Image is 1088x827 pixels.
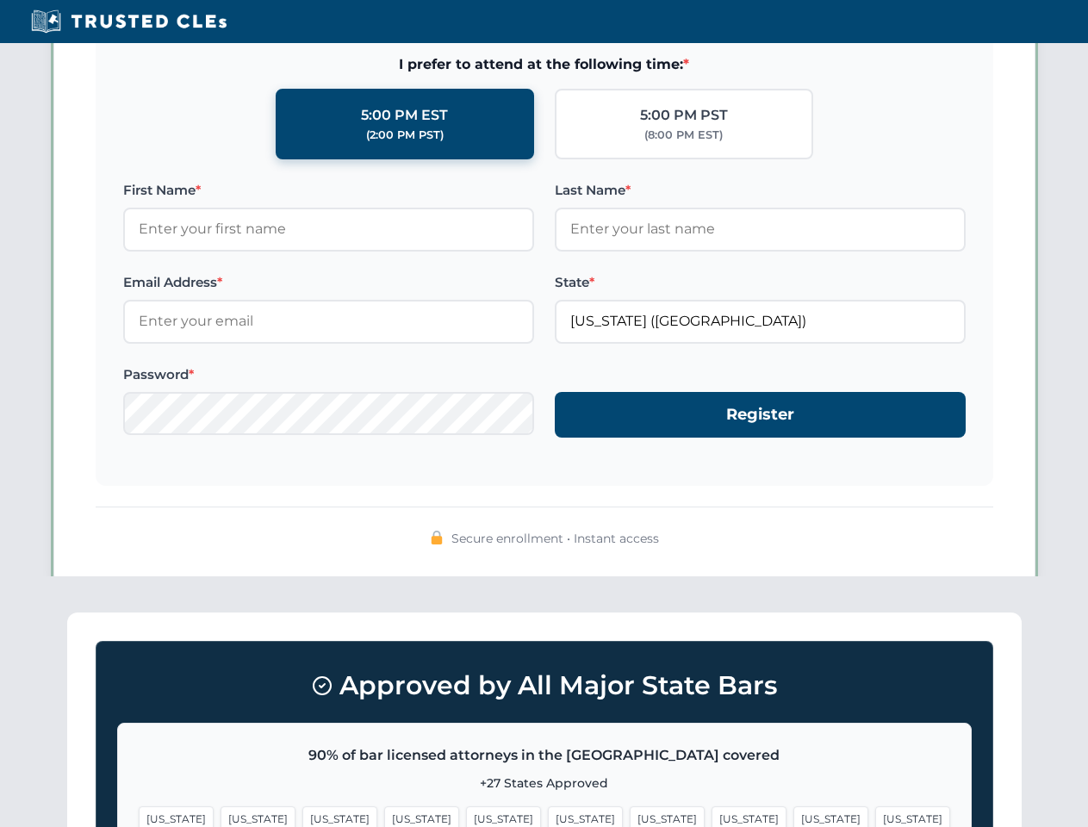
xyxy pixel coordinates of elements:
[555,392,966,438] button: Register
[123,53,966,76] span: I prefer to attend at the following time:
[451,529,659,548] span: Secure enrollment • Instant access
[123,208,534,251] input: Enter your first name
[555,180,966,201] label: Last Name
[123,300,534,343] input: Enter your email
[139,744,950,767] p: 90% of bar licensed attorneys in the [GEOGRAPHIC_DATA] covered
[366,127,444,144] div: (2:00 PM PST)
[555,208,966,251] input: Enter your last name
[644,127,723,144] div: (8:00 PM EST)
[361,104,448,127] div: 5:00 PM EST
[123,364,534,385] label: Password
[26,9,232,34] img: Trusted CLEs
[139,774,950,793] p: +27 States Approved
[123,180,534,201] label: First Name
[117,662,972,709] h3: Approved by All Major State Bars
[640,104,728,127] div: 5:00 PM PST
[555,300,966,343] input: Florida (FL)
[430,531,444,544] img: 🔒
[555,272,966,293] label: State
[123,272,534,293] label: Email Address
